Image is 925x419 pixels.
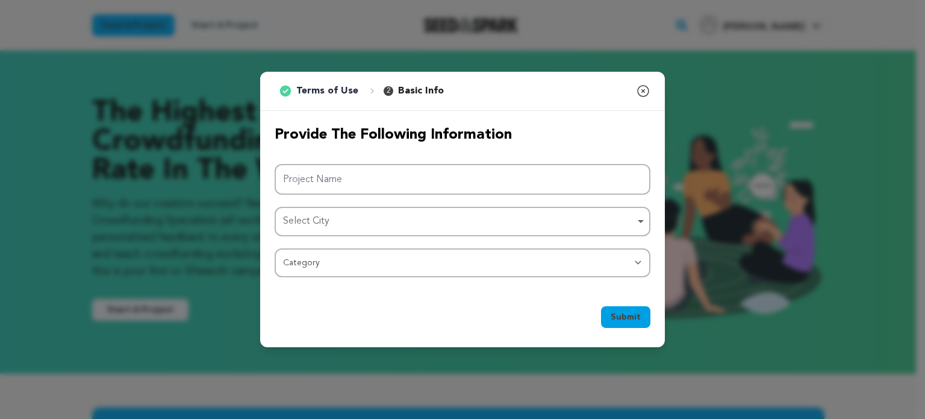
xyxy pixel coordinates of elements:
button: Submit [601,306,650,328]
div: Select City [283,213,635,230]
h2: Provide the following information [275,125,650,145]
p: Basic Info [398,84,444,98]
span: 2 [384,86,393,96]
p: Terms of Use [296,84,358,98]
span: Submit [611,311,641,323]
input: Project Name [275,164,650,195]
